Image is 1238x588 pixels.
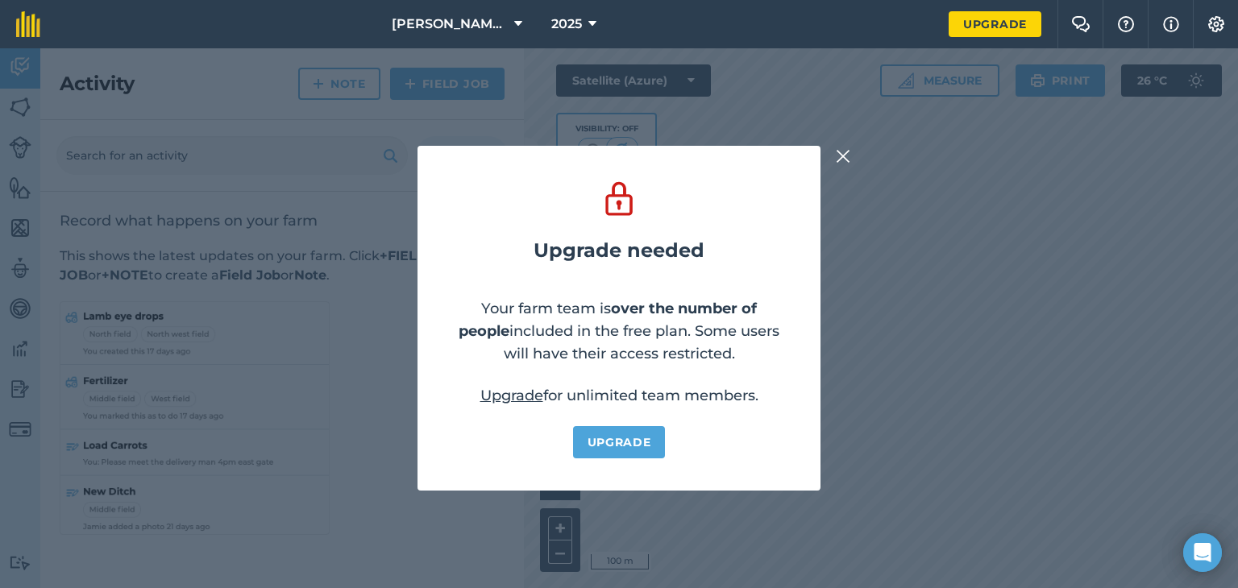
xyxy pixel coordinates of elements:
span: 2025 [551,14,582,34]
img: A cog icon [1207,16,1226,32]
a: Upgrade [573,426,666,458]
p: Your farm team is included in the free plan. Some users will have their access restricted. [450,297,788,365]
p: for unlimited team members. [480,384,758,407]
h2: Upgrade needed [534,239,704,262]
img: Two speech bubbles overlapping with the left bubble in the forefront [1071,16,1091,32]
img: fieldmargin Logo [16,11,40,37]
span: [PERSON_NAME] Farm [392,14,508,34]
strong: over the number of people [459,300,757,340]
a: Upgrade [949,11,1041,37]
div: Open Intercom Messenger [1183,533,1222,572]
img: A question mark icon [1116,16,1136,32]
a: Upgrade [480,387,543,404]
img: svg+xml;base64,PHN2ZyB4bWxucz0iaHR0cDovL3d3dy53My5vcmcvMjAwMC9zdmciIHdpZHRoPSIyMiIgaGVpZ2h0PSIzMC... [836,147,850,166]
img: svg+xml;base64,PHN2ZyB4bWxucz0iaHR0cDovL3d3dy53My5vcmcvMjAwMC9zdmciIHdpZHRoPSIxNyIgaGVpZ2h0PSIxNy... [1163,14,1179,34]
